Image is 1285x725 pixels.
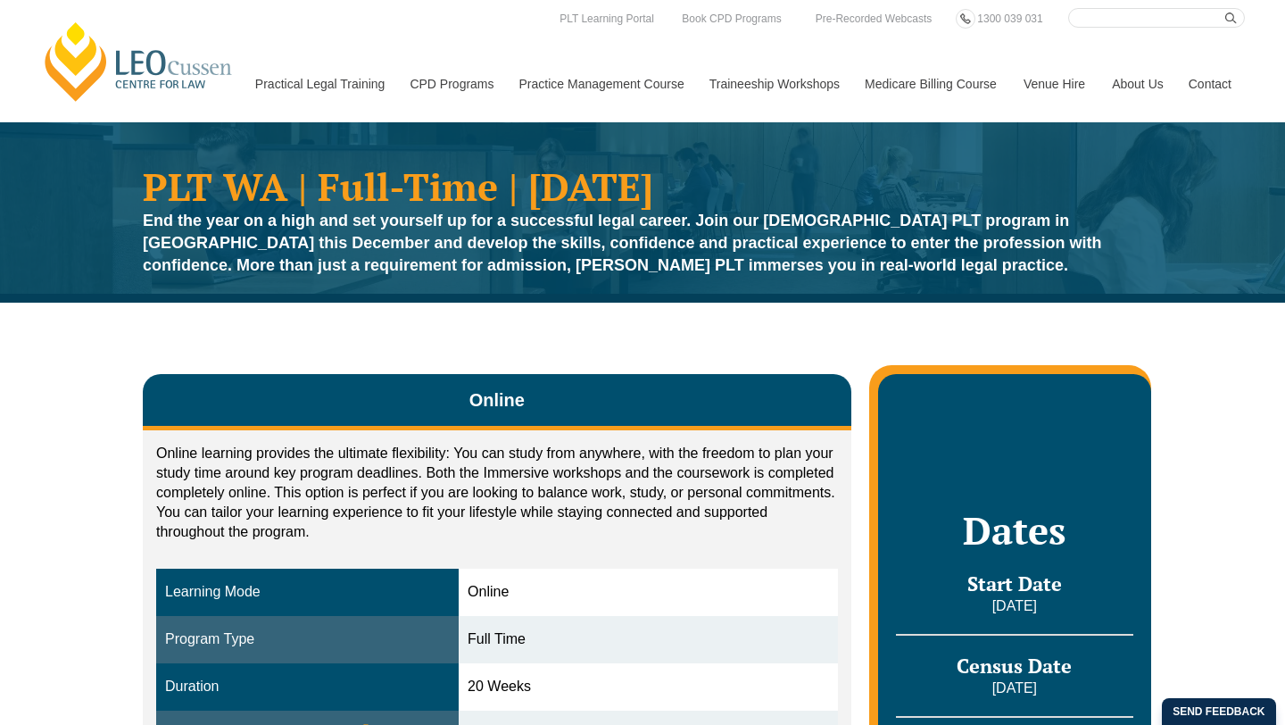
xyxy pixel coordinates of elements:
[1098,46,1175,122] a: About Us
[242,46,397,122] a: Practical Legal Training
[555,9,659,29] a: PLT Learning Portal
[143,167,1142,205] h1: PLT WA | Full-Time | [DATE]
[1175,46,1245,122] a: Contact
[896,679,1133,698] p: [DATE]
[851,46,1010,122] a: Medicare Billing Course
[811,9,937,29] a: Pre-Recorded Webcasts
[506,46,696,122] a: Practice Management Course
[677,9,785,29] a: Book CPD Programs
[40,20,237,104] a: [PERSON_NAME] Centre for Law
[957,653,1072,679] span: Census Date
[977,12,1042,25] span: 1300 039 031
[1165,605,1240,680] iframe: LiveChat chat widget
[468,629,829,650] div: Full Time
[896,508,1133,553] h2: Dates
[165,582,450,603] div: Learning Mode
[143,212,1102,274] strong: End the year on a high and set yourself up for a successful legal career. Join our [DEMOGRAPHIC_D...
[896,596,1133,616] p: [DATE]
[396,46,505,122] a: CPD Programs
[156,444,838,542] p: Online learning provides the ultimate flexibility: You can study from anywhere, with the freedom ...
[469,387,525,412] span: Online
[165,677,450,697] div: Duration
[1010,46,1098,122] a: Venue Hire
[973,9,1047,29] a: 1300 039 031
[967,571,1062,596] span: Start Date
[696,46,851,122] a: Traineeship Workshops
[468,582,829,603] div: Online
[468,677,829,697] div: 20 Weeks
[165,629,450,650] div: Program Type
